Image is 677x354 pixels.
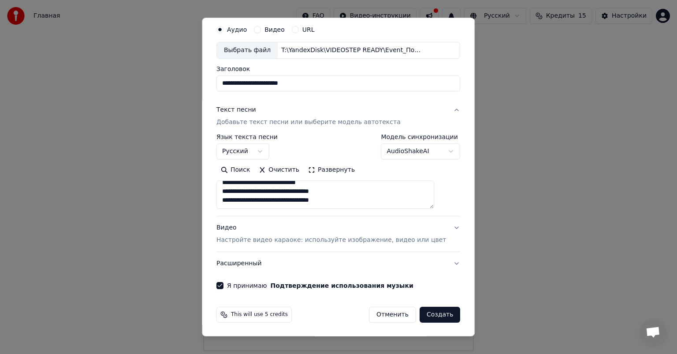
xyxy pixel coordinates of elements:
[216,118,401,127] p: Добавьте текст песни или выберите модель автотекста
[302,26,315,33] label: URL
[255,163,304,177] button: Очистить
[216,98,460,134] button: Текст песниДобавьте текст песни или выберите модель автотекста
[216,216,460,252] button: ВидеоНастройте видео караоке: используйте изображение, видео или цвет
[227,26,247,33] label: Аудио
[216,134,460,216] div: Текст песниДобавьте текст песни или выберите модель автотекста
[216,66,460,72] label: Заголовок
[264,26,285,33] label: Видео
[216,252,460,275] button: Расширенный
[381,134,461,140] label: Модель синхронизации
[217,42,278,58] div: Выбрать файл
[369,307,416,323] button: Отменить
[231,311,288,318] span: This will use 5 credits
[216,236,446,245] p: Настройте видео караоке: используйте изображение, видео или цвет
[278,46,428,55] div: T:\YandexDisk\VIDEOSTEP READY\Event_Попова\[DATE] Мокка (гимн)\Мокка - На одной волне 5+.mp3
[271,282,413,289] button: Я принимаю
[216,163,254,177] button: Поиск
[304,163,359,177] button: Развернуть
[216,105,256,114] div: Текст песни
[216,223,446,245] div: Видео
[227,282,413,289] label: Я принимаю
[420,307,460,323] button: Создать
[216,134,278,140] label: Язык текста песни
